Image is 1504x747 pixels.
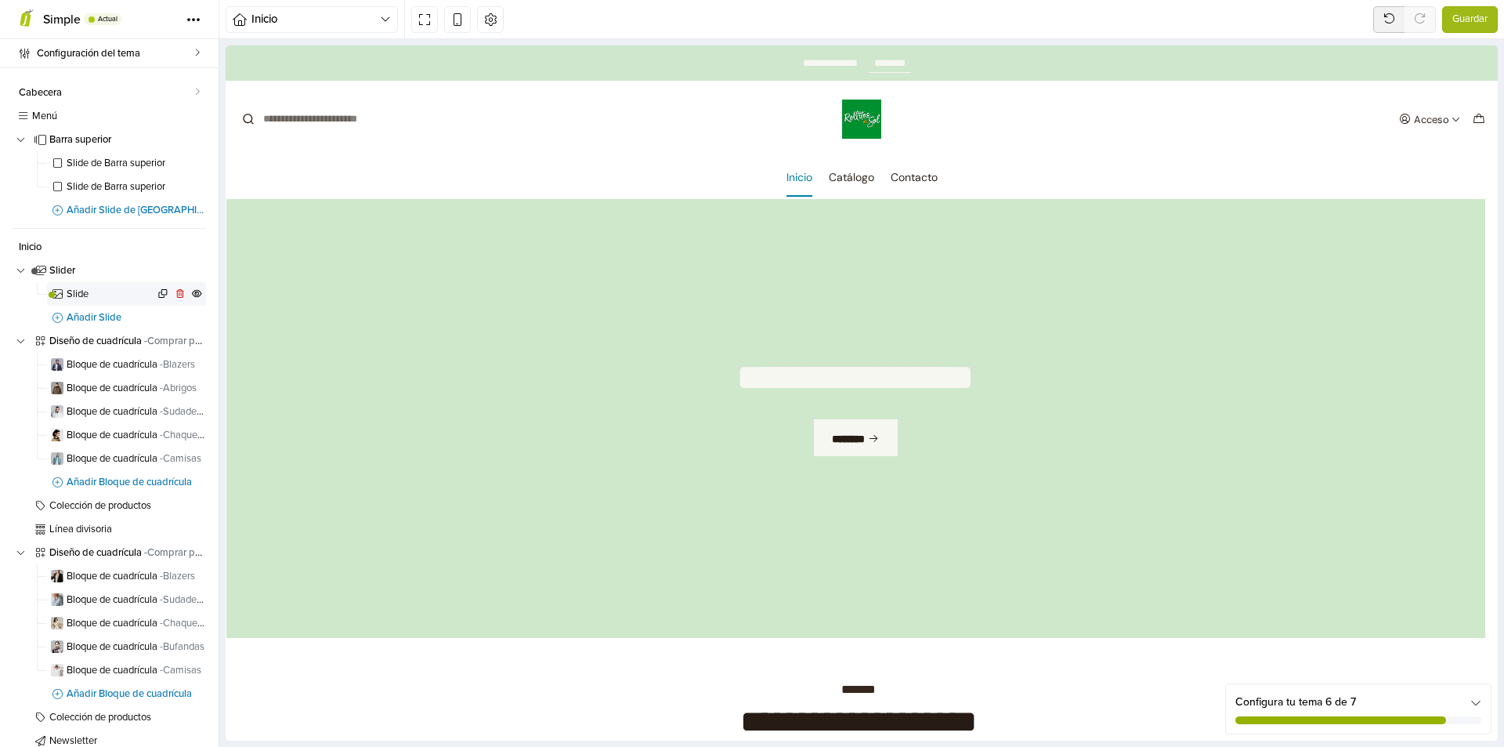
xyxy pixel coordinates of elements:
[67,595,206,605] span: Bloque de cuadrícula
[30,306,206,329] a: Añadir Slide
[67,407,206,417] span: Bloque de cuadrícula
[67,182,206,192] span: Slide de Barra superior
[51,382,63,394] img: 32
[665,112,712,151] a: Contacto
[47,353,206,376] a: Bloque de cuadrícula -Blazers
[13,104,206,128] a: Menú
[51,429,63,441] img: 32
[13,81,206,104] a: Cabecera
[13,128,206,151] a: Barra superior
[67,383,206,393] span: Bloque de cuadrícula
[160,593,267,606] span: - Sudaderas con capucha
[160,570,195,582] span: - Blazers
[47,376,206,400] a: Bloque de cuadrícula -Abrigos
[51,593,63,606] img: 32
[616,54,656,93] img: Rollito de sol
[561,112,587,151] a: Inicio
[160,405,267,418] span: - Sudaderas con capucha
[67,289,154,299] span: Slide
[51,452,63,465] img: 32
[13,329,206,353] a: Diseño de cuadrícula -Comprar para hombre
[51,405,63,418] img: 32
[1226,684,1491,734] div: Configura tu tema 6 de 7
[67,205,206,216] span: Añadir Slide de [GEOGRAPHIC_DATA]
[47,175,206,198] a: Slide de Barra superior
[37,42,194,64] span: Configuración del tema
[13,517,206,541] a: Línea divisoria
[47,611,206,635] a: Bloque de cuadrícula -Chaquetas
[1170,63,1238,85] button: Acceso
[49,135,206,145] span: Barra superior
[47,658,206,682] a: Bloque de cuadrícula -Camisas
[160,640,204,653] span: - Bufandas
[1452,12,1488,27] span: Guardar
[19,242,206,252] span: Inicio
[30,470,206,494] a: Añadir Bloque de cuadrícula
[51,664,63,676] img: 32
[67,665,206,676] span: Bloque de cuadrícula
[49,266,206,276] span: Slider
[160,429,211,441] span: - Chaquetas
[49,736,206,746] span: Newsletter
[226,6,398,33] button: Inicio
[67,618,206,629] span: Bloque de cuadrícula
[47,423,206,447] a: Bloque de cuadrícula -Chaquetas
[67,477,206,488] span: Añadir Bloque de cuadrícula
[47,447,206,470] a: Bloque de cuadrícula -Camisas
[30,198,206,222] a: Añadir Slide de [GEOGRAPHIC_DATA]
[67,689,206,699] span: Añadir Bloque de cuadrícula
[67,430,206,441] span: Bloque de cuadrícula
[1244,63,1263,85] button: Carro
[47,400,206,423] a: Bloque de cuadrícula -Sudaderas con capucha
[13,494,206,517] a: Colección de productos
[51,358,63,371] img: 32
[160,452,201,465] span: - Camisas
[1442,6,1498,33] button: Guardar
[51,617,63,629] img: 32
[51,640,63,653] img: 32
[49,336,206,346] span: Diseño de cuadrícula
[67,571,206,582] span: Bloque de cuadrícula
[67,360,206,370] span: Bloque de cuadrícula
[47,151,206,175] a: Slide de Barra superior
[144,546,237,559] span: - Comprar para mujer
[43,12,81,27] span: Simple
[51,570,63,582] img: 32
[251,10,380,28] span: Inicio
[1235,694,1481,710] div: Configura tu tema 6 de 7
[13,259,206,282] a: Slider
[13,705,206,729] a: Colección de productos
[160,617,211,629] span: - Chaquetas
[98,16,117,23] span: Actual
[1188,69,1224,79] div: Acceso
[144,335,246,347] span: - Comprar para hombre
[160,664,201,676] span: - Camisas
[49,713,206,723] span: Colección de productos
[32,111,206,121] span: Menú
[67,313,206,323] span: Añadir Slide
[67,642,206,652] span: Bloque de cuadrícula
[47,588,206,611] a: Bloque de cuadrícula -Sudaderas con capucha
[49,501,206,511] span: Colección de productos
[1,154,1260,593] div: 1 / 1
[160,358,195,371] span: - Blazers
[47,635,206,658] a: Bloque de cuadrícula -Bufandas
[49,524,206,535] span: Línea divisoria
[19,88,194,98] span: Cabecera
[603,112,649,151] a: Catálogo
[160,382,197,394] span: - Abrigos
[67,454,206,464] span: Bloque de cuadrícula
[47,564,206,588] a: Bloque de cuadrícula -Blazers
[13,541,206,564] a: Diseño de cuadrícula -Comprar para mujer
[47,282,206,306] a: Slide
[67,158,206,169] span: Slide de Barra superior
[30,682,206,705] a: Añadir Bloque de cuadrícula
[9,58,36,89] button: Submit
[49,548,206,558] span: Diseño de cuadrícula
